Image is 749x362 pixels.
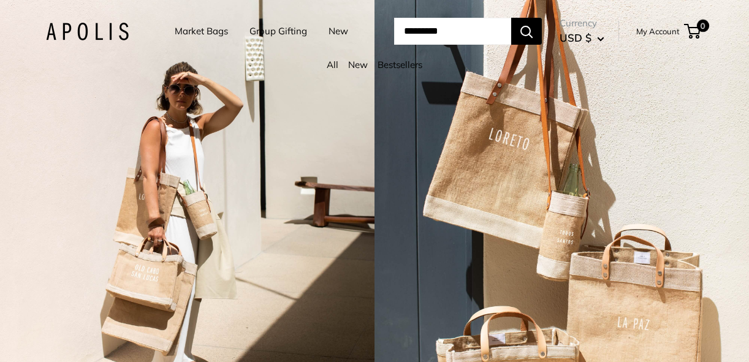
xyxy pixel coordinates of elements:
[560,31,591,44] span: USD $
[394,18,511,45] input: Search...
[348,59,368,70] a: New
[327,59,338,70] a: All
[249,23,307,40] a: Group Gifting
[636,24,680,39] a: My Account
[175,23,228,40] a: Market Bags
[378,59,422,70] a: Bestsellers
[46,23,129,40] img: Apolis
[560,15,604,32] span: Currency
[329,23,348,40] a: New
[560,28,604,48] button: USD $
[511,18,542,45] button: Search
[685,24,701,39] a: 0
[697,20,709,32] span: 0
